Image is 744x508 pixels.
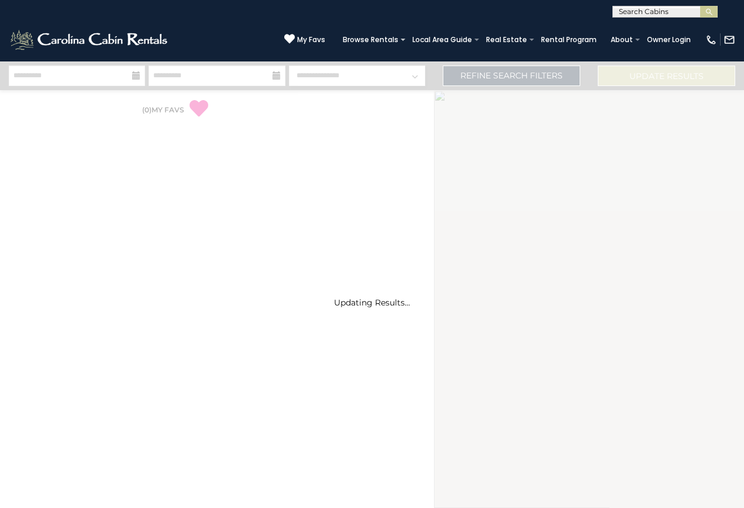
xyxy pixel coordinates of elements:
img: phone-regular-white.png [705,34,717,46]
a: About [605,32,639,48]
a: My Favs [284,33,325,46]
img: mail-regular-white.png [724,34,735,46]
span: My Favs [297,35,325,45]
a: Local Area Guide [407,32,478,48]
a: Browse Rentals [337,32,404,48]
a: Rental Program [535,32,602,48]
a: Owner Login [641,32,697,48]
a: Real Estate [480,32,533,48]
img: White-1-2.png [9,28,171,52]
